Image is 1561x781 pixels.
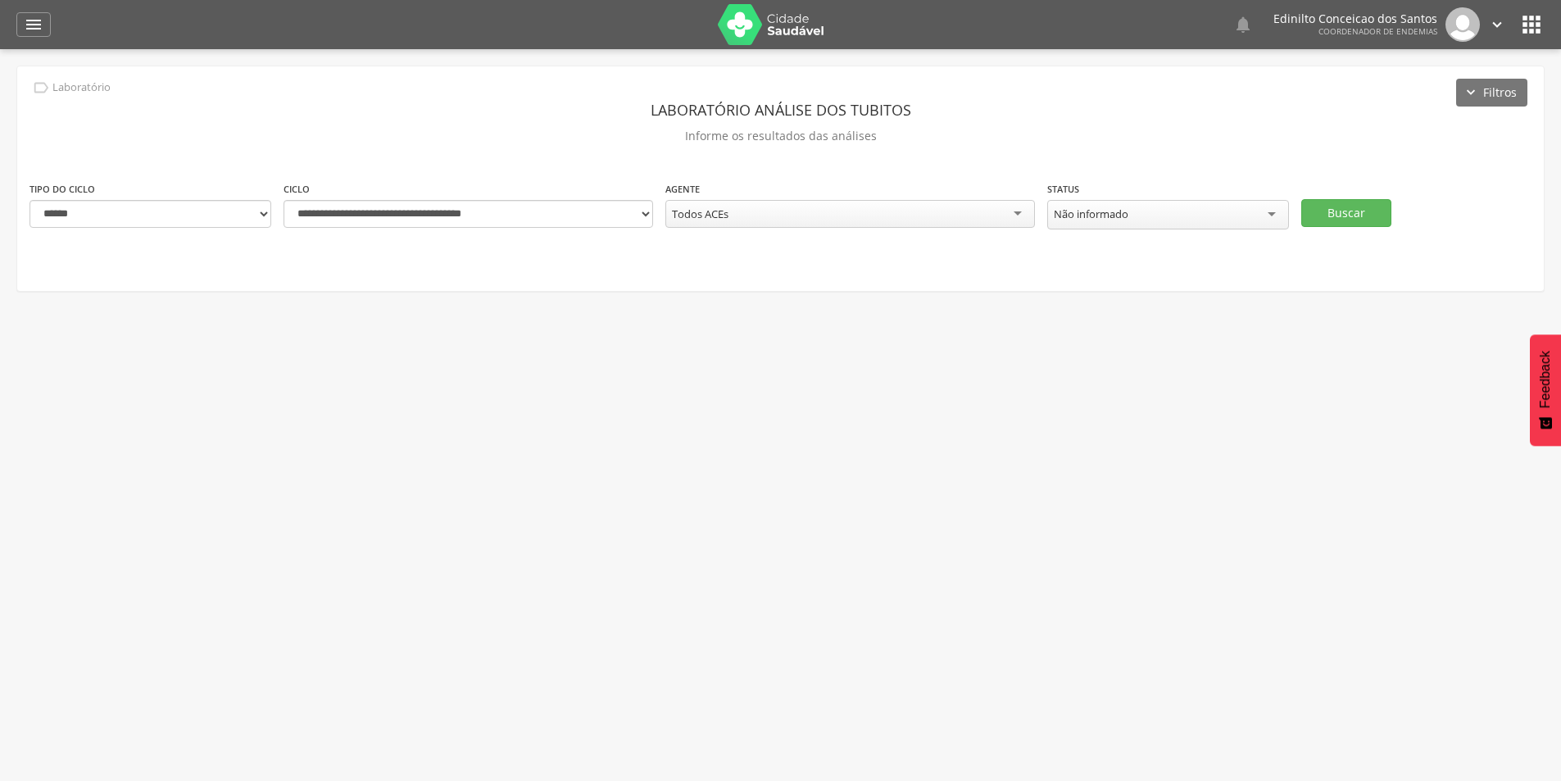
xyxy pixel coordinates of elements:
label: Agente [665,183,700,196]
label: Ciclo [284,183,310,196]
i:  [24,15,43,34]
div: Não informado [1054,207,1128,221]
button: Filtros [1456,79,1527,107]
a:  [1488,7,1506,42]
p: Edinilto Conceicao dos Santos [1273,13,1437,25]
div: Todos ACEs [672,207,728,221]
i:  [32,79,50,97]
a:  [16,12,51,37]
p: Informe os resultados das análises [29,125,1532,148]
label: Status [1047,183,1079,196]
button: Feedback - Mostrar pesquisa [1530,334,1561,446]
span: Coordenador de Endemias [1318,25,1437,37]
i:  [1518,11,1545,38]
p: Laboratório [52,81,111,94]
i:  [1488,16,1506,34]
a:  [1233,7,1253,42]
label: Tipo do ciclo [29,183,95,196]
header: Laboratório análise dos tubitos [29,95,1532,125]
span: Feedback [1538,351,1553,408]
button: Buscar [1301,199,1391,227]
i:  [1233,15,1253,34]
